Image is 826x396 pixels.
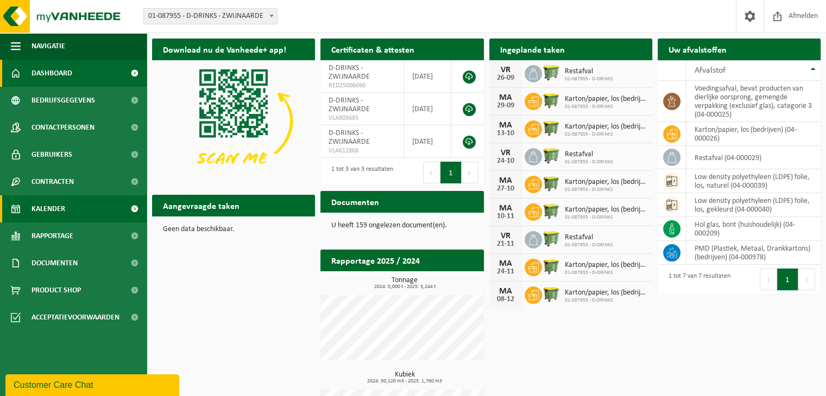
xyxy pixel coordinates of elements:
button: Previous [760,269,777,290]
span: Contactpersonen [31,114,94,141]
td: hol glas, bont (huishoudelijk) (04-000209) [686,217,821,241]
span: 01-087955 - D-DRINKS [565,242,613,248]
img: WB-1100-HPE-GN-51 [542,285,560,303]
td: voedingsafval, bevat producten van dierlijke oorsprong, gemengde verpakking (exclusief glas), cat... [686,81,821,122]
td: [DATE] [404,93,451,125]
span: Restafval [565,150,613,159]
span: 01-087955 - D-DRINKS [565,297,647,304]
div: 13-10 [495,130,516,137]
a: Bekijk rapportage [403,271,483,292]
span: Documenten [31,250,78,277]
span: Karton/papier, los (bedrijven) [565,289,647,297]
span: Rapportage [31,222,73,250]
span: 01-087955 - D-DRINKS [565,270,647,276]
div: 10-11 [495,213,516,220]
img: WB-1100-HPE-GN-51 [542,91,560,110]
td: [DATE] [404,60,451,93]
img: WB-0660-HPE-GN-51 [542,63,560,82]
button: Next [462,162,478,183]
h2: Uw afvalstoffen [658,39,737,60]
div: 1 tot 3 van 3 resultaten [326,161,393,184]
h2: Download nu de Vanheede+ app! [152,39,297,60]
span: VLA903695 [329,114,395,123]
h2: Certificaten & attesten [320,39,425,60]
h2: Aangevraagde taken [152,195,250,216]
span: Restafval [565,67,613,76]
img: WB-0660-HPE-GN-51 [542,146,560,165]
span: D-DRINKS - ZWIJNAARDE [329,64,370,81]
span: Karton/papier, los (bedrijven) [565,206,647,214]
div: MA [495,121,516,130]
p: Geen data beschikbaar. [163,226,304,233]
span: Bedrijfsgegevens [31,87,95,114]
span: 01-087955 - D-DRINKS - ZWIJNAARDE [143,8,278,24]
td: low density polyethyleen (LDPE) folie, los, gekleurd (04-000040) [686,193,821,217]
button: Next [798,269,815,290]
img: WB-1100-HPE-GN-51 [542,119,560,137]
span: 01-087955 - D-DRINKS - ZWIJNAARDE [144,9,277,24]
td: PMD (Plastiek, Metaal, Drankkartons) (bedrijven) (04-000978) [686,241,821,265]
h3: Tonnage [326,277,483,290]
div: 29-09 [495,102,516,110]
button: 1 [777,269,798,290]
h2: Ingeplande taken [489,39,576,60]
img: Download de VHEPlus App [152,60,315,182]
h3: Kubiek [326,371,483,384]
p: U heeft 159 ongelezen document(en). [331,222,472,229]
img: WB-0660-HPE-GN-51 [542,229,560,248]
span: Product Shop [31,277,81,304]
div: MA [495,259,516,268]
div: 21-11 [495,240,516,248]
span: Acceptatievoorwaarden [31,304,119,331]
img: WB-1100-HPE-GN-51 [542,257,560,276]
td: [DATE] [404,125,451,158]
span: Contracten [31,168,74,195]
div: 24-11 [495,268,516,276]
span: Kalender [31,195,65,222]
button: 1 [440,162,462,183]
h2: Rapportage 2025 / 2024 [320,250,431,271]
div: 26-09 [495,74,516,82]
span: 01-087955 - D-DRINKS [565,159,613,165]
div: 08-12 [495,296,516,303]
span: Karton/papier, los (bedrijven) [565,261,647,270]
span: Afvalstof [695,66,726,75]
span: Karton/papier, los (bedrijven) [565,95,647,104]
span: Restafval [565,233,613,242]
button: Previous [423,162,440,183]
span: 01-087955 - D-DRINKS [565,76,613,82]
span: RED25006690 [329,81,395,90]
td: low density polyethyleen (LDPE) folie, los, naturel (04-000039) [686,169,821,193]
span: 2024: 50,120 m3 - 2025: 1,760 m3 [326,379,483,384]
span: Karton/papier, los (bedrijven) [565,123,647,131]
span: 01-087955 - D-DRINKS [565,187,647,193]
span: Dashboard [31,60,72,87]
iframe: chat widget [5,372,181,396]
td: restafval (04-000029) [686,146,821,169]
span: 2024: 0,000 t - 2025: 3,244 t [326,284,483,290]
span: Karton/papier, los (bedrijven) [565,178,647,187]
td: karton/papier, los (bedrijven) (04-000026) [686,122,821,146]
div: MA [495,204,516,213]
span: 01-087955 - D-DRINKS [565,131,647,138]
div: MA [495,287,516,296]
span: Navigatie [31,33,65,60]
span: 01-087955 - D-DRINKS [565,214,647,221]
span: VLA612868 [329,146,395,155]
div: MA [495,176,516,185]
img: WB-1100-HPE-GN-51 [542,174,560,193]
h2: Documenten [320,191,390,212]
span: D-DRINKS - ZWIJNAARDE [329,97,370,113]
div: VR [495,149,516,157]
img: WB-1100-HPE-GN-51 [542,202,560,220]
span: 01-087955 - D-DRINKS [565,104,647,110]
div: MA [495,93,516,102]
div: VR [495,232,516,240]
div: 27-10 [495,185,516,193]
span: D-DRINKS - ZWIJNAARDE [329,129,370,146]
div: 1 tot 7 van 7 resultaten [663,267,730,291]
div: 24-10 [495,157,516,165]
span: Gebruikers [31,141,72,168]
div: VR [495,66,516,74]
